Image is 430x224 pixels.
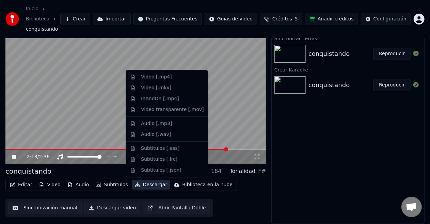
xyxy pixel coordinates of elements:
div: F# [258,167,266,175]
button: Reproducir [373,48,411,60]
div: Video transparente [.mov] [141,106,204,113]
button: Editar [7,180,35,190]
button: Preguntas Frecuentes [133,13,202,25]
a: Biblioteca [26,16,49,22]
button: Configuración [361,13,411,25]
button: Reproducir [373,79,411,91]
button: Sincronización manual [8,202,82,214]
div: Biblioteca en la nube [182,181,233,188]
button: Crear [60,13,90,25]
button: Descargar video [84,202,140,214]
button: Abrir Pantalla Doble [143,202,210,214]
div: / [27,154,43,160]
button: Subtítulos [93,180,130,190]
span: 5 [295,16,298,22]
div: 184 [211,167,222,175]
div: Audio [.wav] [141,131,171,138]
div: Crear Karaoke [272,65,424,74]
button: Guías de video [205,13,257,25]
div: Subtítulos [.json] [141,167,181,174]
div: Video [.mkv] [141,84,171,91]
div: InAndOn [.mp4] [141,95,179,102]
a: Inicio [26,5,38,12]
span: Créditos [272,16,292,22]
div: Configuración [373,16,407,22]
nav: breadcrumb [26,5,60,33]
span: conquistando [26,26,58,33]
div: Video [.mp4] [141,74,172,80]
button: Añadir créditos [305,13,358,25]
div: conquistando [308,49,350,59]
div: conquistando [5,166,51,176]
div: conquistando [308,80,350,90]
div: Audio [.mp3] [141,120,172,127]
span: 2:13 [27,154,37,160]
img: youka [5,12,19,26]
button: Créditos5 [260,13,302,25]
button: Video [36,180,63,190]
button: Importar [93,13,131,25]
div: Tonalidad [230,167,256,175]
a: Chat abierto [401,197,422,217]
div: Subtítulos [.ass] [141,145,179,152]
button: Descargar [132,180,170,190]
button: Audio [65,180,92,190]
div: Subtítulos [.lrc] [141,156,177,163]
span: 2:36 [39,154,49,160]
